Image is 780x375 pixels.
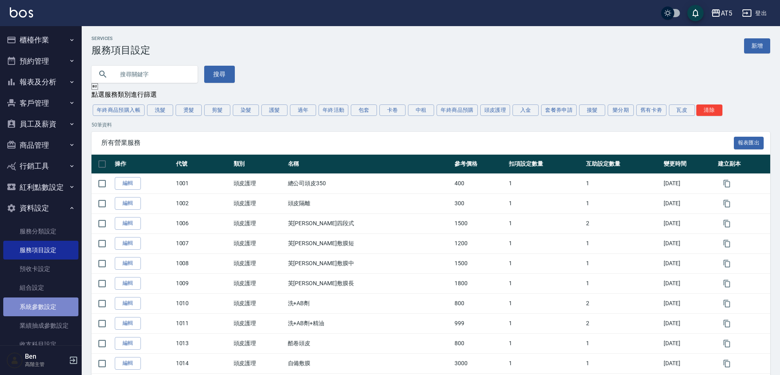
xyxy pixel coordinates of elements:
td: 酷卷頭皮 [286,333,452,353]
td: 400 [452,173,507,193]
button: 行銷工具 [3,155,78,177]
th: 名稱 [286,155,452,174]
th: 操作 [113,155,174,174]
td: 1010 [174,293,232,313]
button: 預約管理 [3,51,78,72]
td: 1200 [452,233,507,253]
a: 組合設定 [3,278,78,297]
td: 洗+AB劑 [286,293,452,313]
td: 芙[PERSON_NAME]敷膜中 [286,253,452,273]
td: 999 [452,313,507,333]
button: 燙髮 [176,104,202,116]
td: 800 [452,293,507,313]
td: 1 [507,213,584,233]
a: 報表匯出 [734,138,764,146]
button: 客戶管理 [3,93,78,114]
img: Logo [10,7,33,18]
td: 1002 [174,193,232,213]
td: 1 [584,253,661,273]
td: 2 [584,293,661,313]
td: 300 [452,193,507,213]
td: 1 [507,353,584,373]
td: 1008 [174,253,232,273]
td: [DATE] [662,273,716,293]
a: 編輯 [115,357,141,370]
button: 中租 [408,104,434,116]
td: 1500 [452,213,507,233]
button: 櫃檯作業 [3,29,78,51]
td: [DATE] [662,213,716,233]
button: 接髮 [579,104,605,116]
td: 1001 [174,173,232,193]
button: 染髮 [233,104,259,116]
td: 1 [507,293,584,313]
button: 過年 [290,104,316,116]
td: 頭皮護理 [232,313,286,333]
td: [DATE] [662,313,716,333]
a: 編輯 [115,297,141,310]
td: 芙[PERSON_NAME]敷膜短 [286,233,452,253]
h3: 服務項目設定 [91,44,150,56]
td: 1013 [174,333,232,353]
td: 1 [584,353,661,373]
td: [DATE] [662,233,716,253]
td: 頭皮護理 [232,213,286,233]
td: [DATE] [662,333,716,353]
button: 員工及薪資 [3,113,78,135]
th: 參考價格 [452,155,507,174]
button: 年終商品預購入帳 [93,104,145,116]
button: 登出 [739,6,770,21]
button: 卡卷 [379,104,406,116]
a: 編輯 [115,257,141,270]
td: 800 [452,333,507,353]
td: 頭皮護理 [232,293,286,313]
td: 2 [584,213,661,233]
input: 搜尋關鍵字 [114,63,191,85]
span: 所有營業服務 [101,139,734,147]
th: 互助設定數量 [584,155,661,174]
p: 高階主管 [25,361,67,368]
td: 1 [584,233,661,253]
td: 1 [584,273,661,293]
td: 頭皮護理 [232,333,286,353]
td: 1 [584,173,661,193]
a: 編輯 [115,277,141,290]
a: 編輯 [115,197,141,210]
h2: Services [91,36,150,41]
button: 資料設定 [3,197,78,219]
a: 預收卡設定 [3,260,78,278]
a: 編輯 [115,237,141,250]
button: 入金 [513,104,539,116]
td: [DATE] [662,193,716,213]
td: 1 [507,333,584,353]
td: [DATE] [662,293,716,313]
td: 1800 [452,273,507,293]
td: 1 [507,173,584,193]
td: 芙[PERSON_NAME]四段式 [286,213,452,233]
button: 剪髮 [204,104,230,116]
td: 頭皮護理 [232,273,286,293]
td: [DATE] [662,173,716,193]
a: 業績抽成參數設定 [3,316,78,335]
td: 1 [507,273,584,293]
td: [DATE] [662,353,716,373]
button: 搜尋 [204,66,235,83]
td: 1 [507,233,584,253]
div: AT5 [721,8,732,18]
button: 樂分期 [608,104,634,116]
button: save [687,5,704,21]
td: 芙[PERSON_NAME]敷膜長 [286,273,452,293]
td: 頭皮護理 [232,353,286,373]
button: 瓦皮 [669,104,695,116]
a: 系統參數設定 [3,297,78,316]
a: 服務分類設定 [3,222,78,241]
button: 年終商品預購 [437,104,477,116]
td: 頭皮隔離 [286,193,452,213]
td: 1011 [174,313,232,333]
td: 1007 [174,233,232,253]
button: AT5 [708,5,735,22]
a: 服務項目設定 [3,241,78,260]
p: 50 筆資料 [91,121,770,129]
a: 編輯 [115,317,141,330]
a: 新增 [744,38,770,53]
